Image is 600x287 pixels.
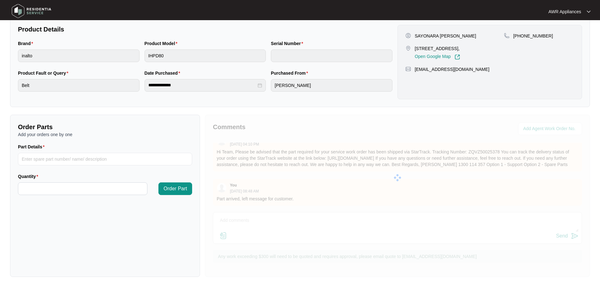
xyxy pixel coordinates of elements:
input: Part Details [18,153,192,165]
input: Product Fault or Query [18,79,140,92]
input: Quantity [18,183,147,195]
span: Order Part [163,185,187,192]
p: [EMAIL_ADDRESS][DOMAIN_NAME] [415,66,489,72]
img: map-pin [504,33,510,38]
a: Open Google Map [415,54,460,60]
input: Purchased From [271,79,392,92]
input: Brand [18,49,140,62]
label: Quantity [18,173,41,180]
img: user-pin [405,33,411,38]
p: [STREET_ADDRESS], [415,45,460,52]
p: SAYONARA [PERSON_NAME] [415,33,476,39]
p: [PHONE_NUMBER] [513,33,553,39]
p: Order Parts [18,123,192,131]
input: Serial Number [271,49,392,62]
label: Product Model [145,40,180,47]
label: Part Details [18,144,47,150]
p: AWR Appliances [548,9,581,15]
label: Brand [18,40,36,47]
img: residentia service logo [9,2,54,20]
img: dropdown arrow [587,10,591,13]
img: Link-External [454,54,460,60]
input: Date Purchased [148,82,257,89]
img: map-pin [405,45,411,51]
label: Date Purchased [145,70,183,76]
label: Serial Number [271,40,306,47]
p: Add your orders one by one [18,131,192,138]
label: Purchased From [271,70,311,76]
img: map-pin [405,66,411,72]
label: Product Fault or Query [18,70,71,76]
button: Order Part [158,182,192,195]
p: Product Details [18,25,392,34]
input: Product Model [145,49,266,62]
